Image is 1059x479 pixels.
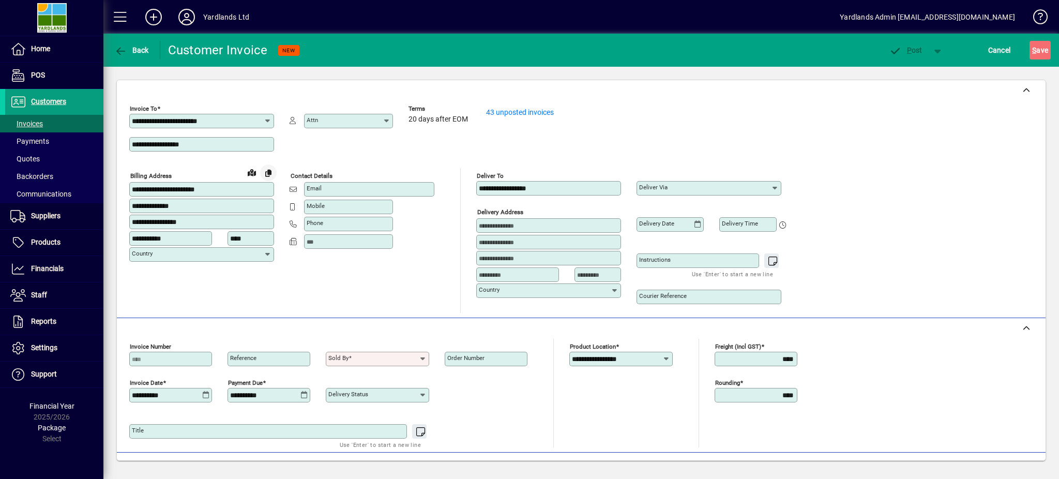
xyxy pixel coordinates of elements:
[479,286,500,293] mat-label: Country
[639,220,674,227] mat-label: Delivery date
[10,155,40,163] span: Quotes
[10,119,43,128] span: Invoices
[722,220,758,227] mat-label: Delivery time
[31,212,60,220] span: Suppliers
[114,46,149,54] span: Back
[1032,46,1036,54] span: S
[447,354,485,362] mat-label: Order number
[5,63,103,88] a: POS
[38,424,66,432] span: Package
[570,343,616,350] mat-label: Product location
[10,172,53,181] span: Backorders
[132,427,144,434] mat-label: Title
[715,343,761,350] mat-label: Freight (incl GST)
[5,168,103,185] a: Backorders
[228,379,263,386] mat-label: Payment due
[5,185,103,203] a: Communications
[1030,41,1051,59] button: Save
[988,42,1011,58] span: Cancel
[130,343,171,350] mat-label: Invoice number
[31,44,50,53] span: Home
[715,379,740,386] mat-label: Rounding
[409,106,471,112] span: Terms
[282,47,295,54] span: NEW
[103,41,160,59] app-page-header-button: Back
[639,256,671,263] mat-label: Instructions
[203,9,249,25] div: Yardlands Ltd
[5,203,103,229] a: Suppliers
[970,458,1022,476] button: Product
[31,317,56,325] span: Reports
[5,309,103,335] a: Reports
[975,459,1017,475] span: Product
[884,41,928,59] button: Post
[10,190,71,198] span: Communications
[307,185,322,192] mat-label: Email
[130,379,163,386] mat-label: Invoice date
[889,46,922,54] span: ost
[31,370,57,378] span: Support
[29,402,74,410] span: Financial Year
[5,230,103,256] a: Products
[5,256,103,282] a: Financials
[31,238,60,246] span: Products
[130,105,157,112] mat-label: Invoice To
[5,132,103,150] a: Payments
[5,335,103,361] a: Settings
[692,268,773,280] mat-hint: Use 'Enter' to start a new line
[409,115,468,124] span: 20 days after EOM
[1032,42,1048,58] span: ave
[31,291,47,299] span: Staff
[31,264,64,273] span: Financials
[31,343,57,352] span: Settings
[5,282,103,308] a: Staff
[5,115,103,132] a: Invoices
[132,250,153,257] mat-label: Country
[230,354,256,362] mat-label: Reference
[639,292,687,300] mat-label: Courier Reference
[5,150,103,168] a: Quotes
[340,439,421,451] mat-hint: Use 'Enter' to start a new line
[10,137,49,145] span: Payments
[986,41,1013,59] button: Cancel
[307,116,318,124] mat-label: Attn
[690,459,743,475] span: Product History
[907,46,912,54] span: P
[486,108,554,116] a: 43 unposted invoices
[31,97,66,106] span: Customers
[137,8,170,26] button: Add
[1025,2,1046,36] a: Knowledge Base
[307,202,325,209] mat-label: Mobile
[168,42,268,58] div: Customer Invoice
[5,36,103,62] a: Home
[686,458,747,476] button: Product History
[477,172,504,179] mat-label: Deliver To
[307,219,323,227] mat-label: Phone
[260,164,277,181] button: Copy to Delivery address
[328,354,349,362] mat-label: Sold by
[170,8,203,26] button: Profile
[112,41,152,59] button: Back
[328,391,368,398] mat-label: Delivery status
[31,71,45,79] span: POS
[244,164,260,181] a: View on map
[5,362,103,387] a: Support
[639,184,668,191] mat-label: Deliver via
[840,9,1015,25] div: Yardlands Admin [EMAIL_ADDRESS][DOMAIN_NAME]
